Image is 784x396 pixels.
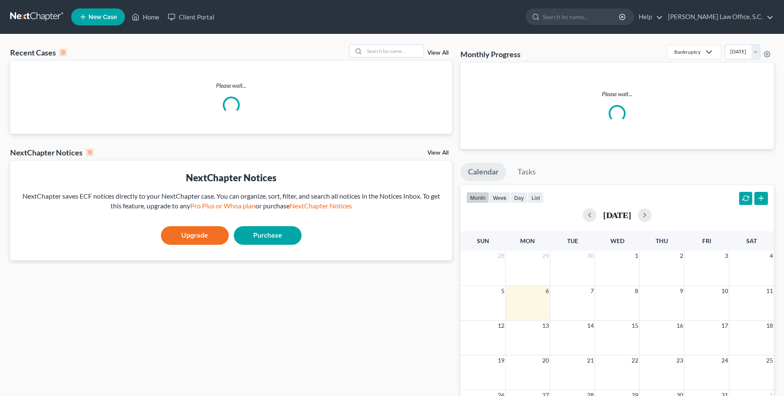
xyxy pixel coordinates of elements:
span: 4 [769,251,774,261]
a: [PERSON_NAME] Law Office, S.C. [664,9,773,25]
a: Tasks [510,163,543,181]
a: Upgrade [161,226,229,245]
span: 5 [500,286,505,296]
button: week [489,192,510,203]
p: Please wait... [467,90,767,98]
span: 22 [631,355,639,366]
span: 15 [631,321,639,331]
span: 25 [765,355,774,366]
h3: Monthly Progress [460,49,521,59]
span: 19 [497,355,505,366]
span: 24 [720,355,729,366]
span: New Case [89,14,117,20]
span: 3 [724,251,729,261]
button: day [510,192,528,203]
span: Sat [746,237,757,244]
span: 8 [634,286,639,296]
p: Please wait... [10,81,452,90]
span: Tue [567,237,578,244]
span: 12 [497,321,505,331]
span: 13 [541,321,550,331]
span: 16 [676,321,684,331]
a: View All [427,50,449,56]
span: Wed [610,237,624,244]
input: Search by name... [543,9,620,25]
div: NextChapter Notices [17,171,445,184]
a: View All [427,150,449,156]
span: 29 [541,251,550,261]
div: 0 [86,149,94,156]
a: Calendar [460,163,506,181]
span: 17 [720,321,729,331]
span: 21 [586,355,595,366]
div: NextChapter saves ECF notices directly to your NextChapter case. You can organize, sort, filter, ... [17,191,445,211]
span: 10 [720,286,729,296]
a: Client Portal [163,9,219,25]
span: 7 [590,286,595,296]
span: 14 [586,321,595,331]
span: 20 [541,355,550,366]
span: Thu [656,237,668,244]
div: Recent Cases [10,47,67,58]
span: Fri [702,237,711,244]
span: 6 [545,286,550,296]
div: 0 [59,49,67,56]
span: Mon [520,237,535,244]
h2: [DATE] [603,210,631,219]
button: list [528,192,544,203]
div: Bankruptcy [674,48,701,55]
input: Search by name... [364,45,424,57]
span: 11 [765,286,774,296]
a: Home [127,9,163,25]
button: month [466,192,489,203]
div: NextChapter Notices [10,147,94,158]
span: 28 [497,251,505,261]
a: Pro Plus or Whoa plan [190,202,255,210]
span: Sun [477,237,489,244]
span: 23 [676,355,684,366]
span: 2 [679,251,684,261]
a: Purchase [234,226,302,245]
a: Help [634,9,663,25]
a: NextChapter Notices [290,202,352,210]
span: 1 [634,251,639,261]
span: 30 [586,251,595,261]
span: 9 [679,286,684,296]
span: 18 [765,321,774,331]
